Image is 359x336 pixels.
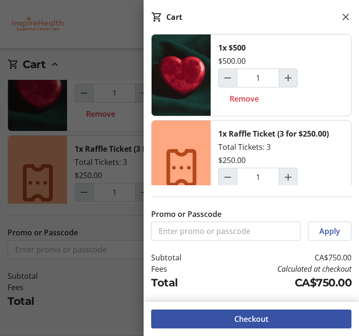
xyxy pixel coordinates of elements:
[234,313,268,325] span: Checkout
[209,275,351,291] td: CA$750.00
[151,252,209,263] td: Subtotal
[151,208,222,220] label: Promo or Passcode
[151,310,351,328] button: Checkout
[218,155,246,166] div: $250.00
[218,55,246,67] div: $500.00
[151,222,300,241] input: Enter promo or passcode
[211,121,351,215] div: Total Tickets: 3
[319,225,340,237] span: Apply
[279,168,297,186] button: Increment by one
[166,11,182,23] div: Cart
[279,69,297,87] button: Increment by one
[151,275,209,291] td: Total
[152,34,211,116] img: $500
[218,89,270,108] button: Remove
[151,263,209,275] td: Fees
[218,128,329,139] div: 1x Raffle Ticket (3 for $250.00)
[230,93,259,104] span: Remove
[219,69,237,87] button: Decrement by one
[237,168,279,187] input: Raffle Ticket (3 for $250.00) Quantity
[218,42,246,53] div: 1x $500
[237,69,279,87] input: $500 Quantity
[209,263,351,275] td: Calculated at checkout
[308,222,351,241] button: Apply
[209,252,351,263] td: CA$750.00
[219,168,237,186] button: Decrement by one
